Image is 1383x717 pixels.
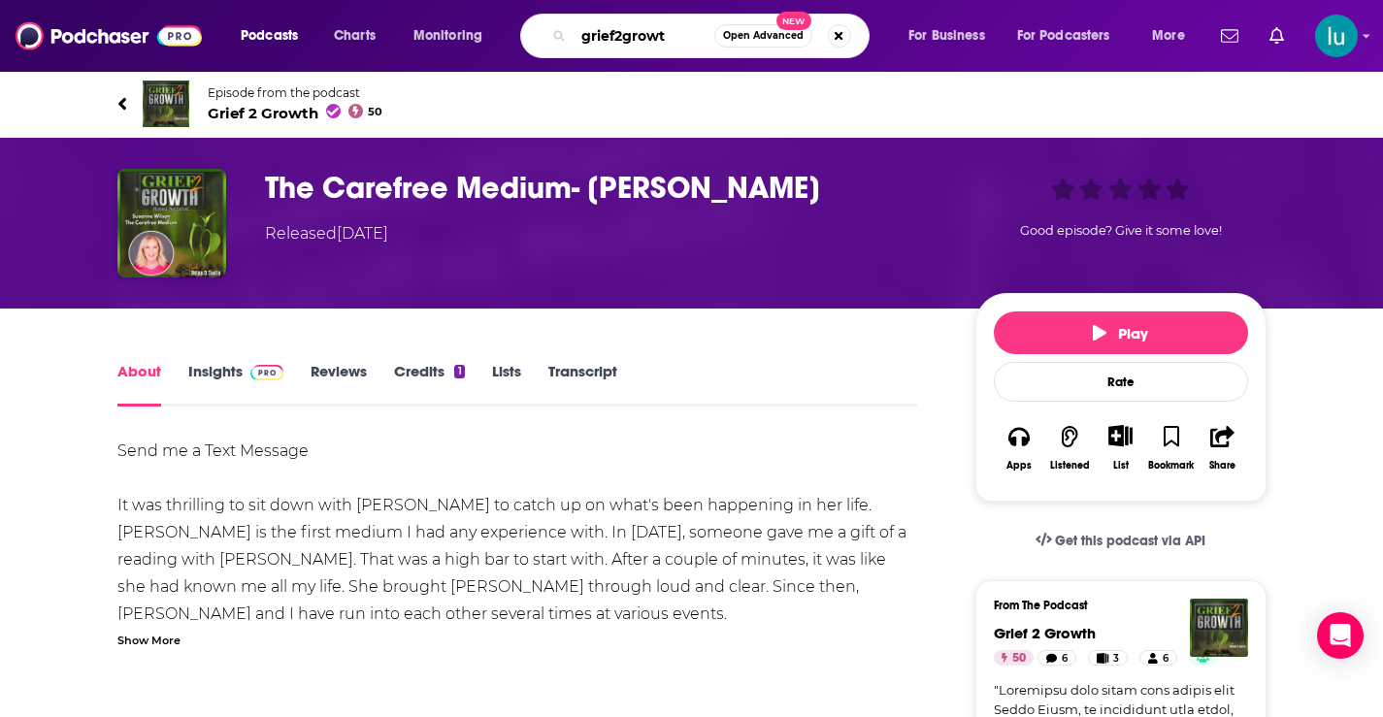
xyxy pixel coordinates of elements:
img: The Carefree Medium- Susanne Wilson [117,169,226,277]
div: Search podcasts, credits, & more... [539,14,888,58]
img: Grief 2 Growth [1190,599,1248,657]
span: Get this podcast via API [1055,533,1205,549]
div: Share [1209,460,1235,472]
a: Grief 2 GrowthEpisode from the podcastGrief 2 Growth50 [117,81,1267,127]
button: Open AdvancedNew [714,24,812,48]
span: 50 [1012,649,1026,668]
span: More [1152,22,1185,49]
button: open menu [400,20,508,51]
span: Open Advanced [723,31,804,41]
a: Lists [492,362,521,407]
a: About [117,362,161,407]
button: Show profile menu [1315,15,1358,57]
span: Episode from the podcast [208,85,383,100]
button: open menu [1138,20,1209,51]
div: Bookmark [1148,460,1194,472]
button: Play [994,311,1248,354]
h1: The Carefree Medium- Susanne Wilson [265,169,944,207]
div: Released [DATE] [265,222,388,245]
a: Credits1 [394,362,464,407]
a: Transcript [548,362,617,407]
img: Podchaser Pro [250,365,284,380]
a: 6 [1139,650,1176,666]
span: 6 [1062,649,1068,668]
a: 3 [1088,650,1128,666]
img: User Profile [1315,15,1358,57]
button: Bookmark [1146,412,1197,483]
span: For Business [908,22,985,49]
div: Show More ButtonList [1095,412,1145,483]
span: Monitoring [413,22,482,49]
button: open menu [895,20,1009,51]
a: Reviews [311,362,367,407]
button: Listened [1044,412,1095,483]
a: Send me a Text Message [117,441,309,460]
div: 1 [454,365,464,378]
span: Podcasts [241,22,298,49]
div: Listened [1050,460,1090,472]
span: Logged in as lusodano [1315,15,1358,57]
a: Show notifications dropdown [1213,19,1246,52]
div: Rate [994,362,1248,402]
span: For Podcasters [1017,22,1110,49]
button: Share [1197,412,1247,483]
button: open menu [227,20,323,51]
span: Grief 2 Growth [208,104,383,122]
div: Open Intercom Messenger [1317,612,1364,659]
button: Apps [994,412,1044,483]
a: Charts [321,20,387,51]
div: Apps [1006,460,1032,472]
span: Good episode? Give it some love! [1020,223,1222,238]
span: 3 [1113,649,1119,668]
div: List [1113,459,1129,472]
input: Search podcasts, credits, & more... [574,20,714,51]
span: Charts [334,22,376,49]
img: Podchaser - Follow, Share and Rate Podcasts [16,17,202,54]
span: New [776,12,811,30]
img: Grief 2 Growth [143,81,189,127]
a: 50 [994,650,1034,666]
span: 6 [1163,649,1169,668]
a: InsightsPodchaser Pro [188,362,284,407]
a: Grief 2 Growth [994,624,1096,642]
span: Play [1093,324,1148,342]
button: Show More Button [1101,425,1140,446]
a: Get this podcast via API [1020,517,1222,565]
a: 6 [1037,650,1076,666]
h3: From The Podcast [994,599,1233,612]
a: Show notifications dropdown [1262,19,1292,52]
span: 50 [368,108,382,116]
button: open menu [1004,20,1138,51]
